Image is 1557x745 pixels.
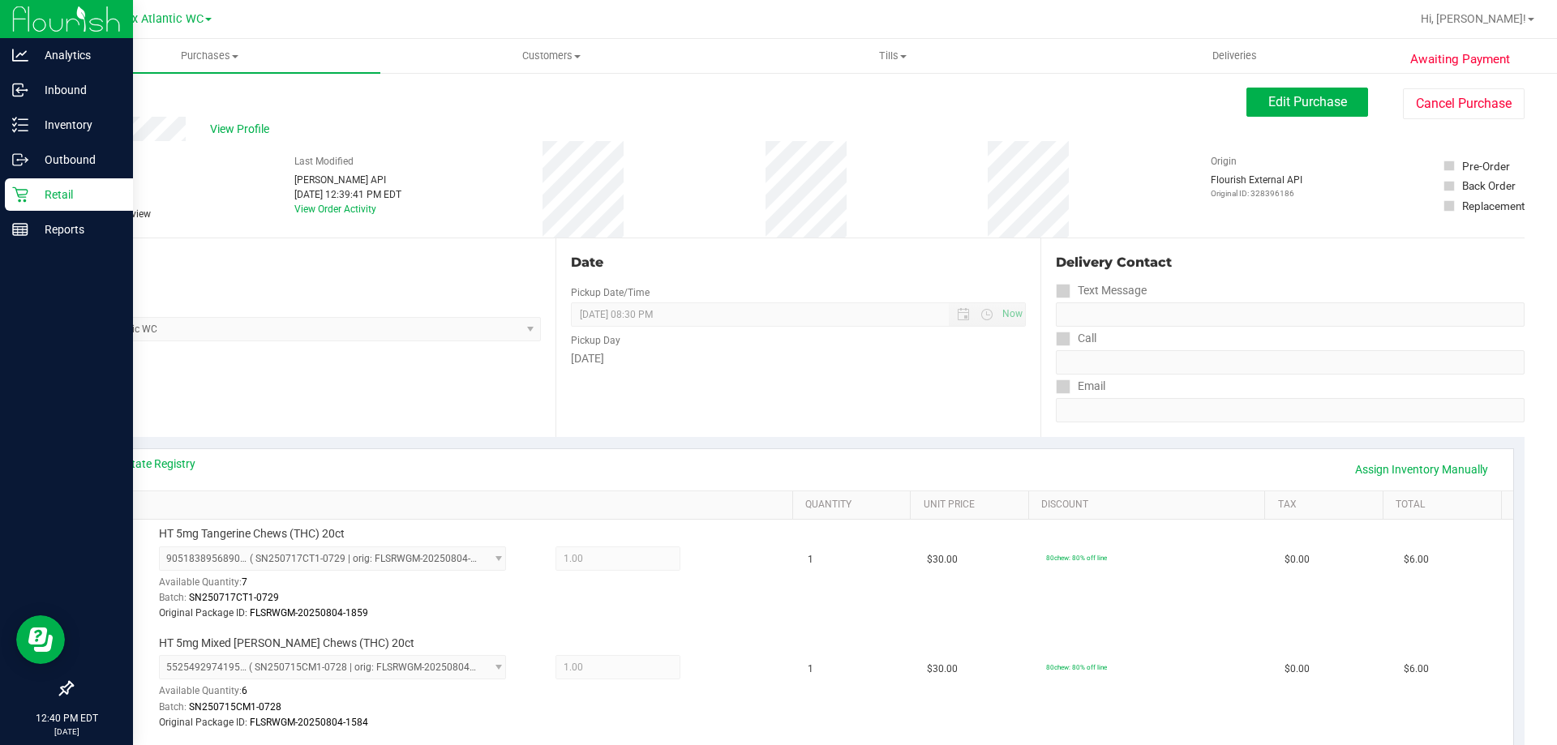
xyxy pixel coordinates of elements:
span: HT 5mg Mixed [PERSON_NAME] Chews (THC) 20ct [159,636,414,651]
inline-svg: Reports [12,221,28,238]
span: Jax Atlantic WC [119,12,204,26]
span: SN250715CM1-0728 [189,701,281,713]
span: 6 [242,685,247,696]
a: Tills [722,39,1063,73]
a: Purchases [39,39,380,73]
a: Deliveries [1064,39,1405,73]
inline-svg: Inventory [12,117,28,133]
span: $0.00 [1285,552,1310,567]
span: Purchases [39,49,380,63]
span: $0.00 [1285,662,1310,677]
span: Hi, [PERSON_NAME]! [1421,12,1526,25]
div: Date [571,253,1025,272]
a: Total [1396,499,1495,512]
p: Inbound [28,80,126,100]
p: Reports [28,220,126,239]
button: Edit Purchase [1246,88,1368,117]
label: Pickup Day [571,333,620,348]
a: Tax [1278,499,1377,512]
inline-svg: Outbound [12,152,28,168]
div: Delivery Contact [1056,253,1525,272]
span: Original Package ID: [159,607,247,619]
span: Tills [723,49,1062,63]
p: Original ID: 328396186 [1211,187,1302,199]
label: Text Message [1056,279,1147,302]
label: Pickup Date/Time [571,285,650,300]
span: $30.00 [927,662,958,677]
label: Origin [1211,154,1237,169]
span: 7 [242,576,247,588]
input: Format: (999) 999-9999 [1056,302,1525,327]
p: Analytics [28,45,126,65]
div: [DATE] [571,350,1025,367]
button: Cancel Purchase [1403,88,1525,119]
p: Outbound [28,150,126,169]
div: Flourish External API [1211,173,1302,199]
a: View State Registry [98,456,195,472]
a: Unit Price [924,499,1023,512]
span: Batch: [159,592,187,603]
a: Assign Inventory Manually [1345,456,1499,483]
span: HT 5mg Tangerine Chews (THC) 20ct [159,526,345,542]
label: Email [1056,375,1105,398]
span: Original Package ID: [159,717,247,728]
span: 80chew: 80% off line [1046,663,1107,671]
iframe: Resource center [16,615,65,664]
span: 1 [808,662,813,677]
input: Format: (999) 999-9999 [1056,350,1525,375]
a: SKU [96,499,786,512]
label: Last Modified [294,154,354,169]
span: Edit Purchase [1268,94,1347,109]
div: Replacement [1462,198,1525,214]
a: View Order Activity [294,203,376,215]
span: 80chew: 80% off line [1046,554,1107,562]
p: 12:40 PM EDT [7,711,126,726]
span: 1 [808,552,813,567]
span: Deliveries [1190,49,1279,63]
span: View Profile [210,121,275,138]
div: Available Quantity: [159,679,524,711]
div: Back Order [1462,178,1516,194]
span: Awaiting Payment [1410,50,1510,69]
a: Customers [380,39,722,73]
span: FLSRWGM-20250804-1859 [250,607,368,619]
a: Quantity [805,499,904,512]
span: Batch: [159,701,187,713]
inline-svg: Analytics [12,47,28,63]
label: Call [1056,327,1096,350]
div: Available Quantity: [159,571,524,602]
div: [DATE] 12:39:41 PM EDT [294,187,401,202]
span: SN250717CT1-0729 [189,592,279,603]
span: $6.00 [1404,552,1429,567]
span: $30.00 [927,552,958,567]
p: Inventory [28,115,126,135]
div: [PERSON_NAME] API [294,173,401,187]
p: Retail [28,185,126,204]
span: $6.00 [1404,662,1429,677]
span: FLSRWGM-20250804-1584 [250,717,368,728]
span: Customers [381,49,721,63]
div: Pre-Order [1462,158,1510,174]
div: Location [71,253,541,272]
inline-svg: Inbound [12,82,28,98]
p: [DATE] [7,726,126,738]
a: Discount [1041,499,1259,512]
inline-svg: Retail [12,186,28,203]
